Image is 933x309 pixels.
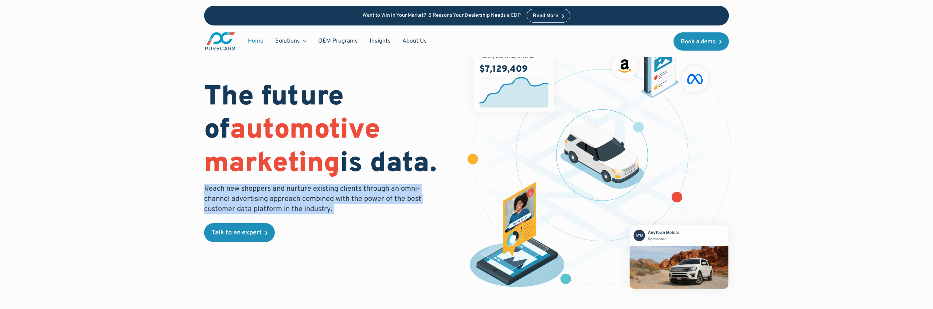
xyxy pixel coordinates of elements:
[204,113,380,181] span: automotive marketing
[674,32,729,51] a: Book a demo
[211,230,262,236] div: Talk to an expert
[204,184,426,214] p: Reach new shoppers and nurture existing clients through an omni-channel advertising approach comb...
[269,34,312,48] div: Solutions
[242,34,269,48] a: Home
[275,37,300,45] div: Solutions
[397,34,433,48] a: About Us
[462,182,571,290] img: persona of a buyer
[681,39,716,45] div: Book a demo
[204,31,236,51] img: purecars logo
[363,13,521,19] p: Want to Win in Your Market? 5 Reasons Your Dealership Needs a CDP
[312,34,364,48] a: OEM Programs
[474,49,554,112] img: chart showing monthly dealership revenue of $7m
[527,9,570,23] a: Read More
[560,123,644,189] img: illustration of a vehicle
[533,13,558,19] div: Read More
[608,21,713,98] img: ads on social media and advertising partners
[616,211,742,302] img: mockup of facebook post
[204,81,458,181] h1: The future of is data.
[204,31,236,51] a: main
[364,34,397,48] a: Insights
[204,223,275,242] a: Talk to an expert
